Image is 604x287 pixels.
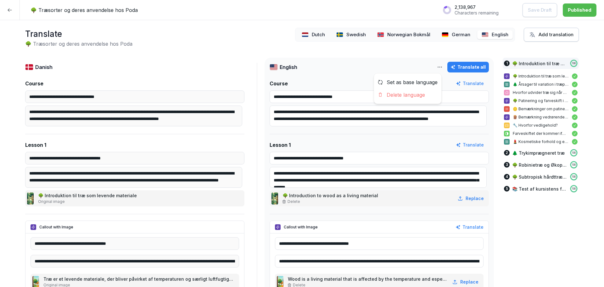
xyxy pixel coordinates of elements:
div: Translate [456,141,484,148]
div: Translate [456,224,484,231]
div: Translate [456,80,484,87]
div: Translate all [450,64,486,71]
div: Add translation [529,31,573,38]
div: Set as base language [374,76,441,89]
p: Save Draft [528,7,552,14]
div: Published [568,7,591,14]
div: Delete language [374,89,441,101]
